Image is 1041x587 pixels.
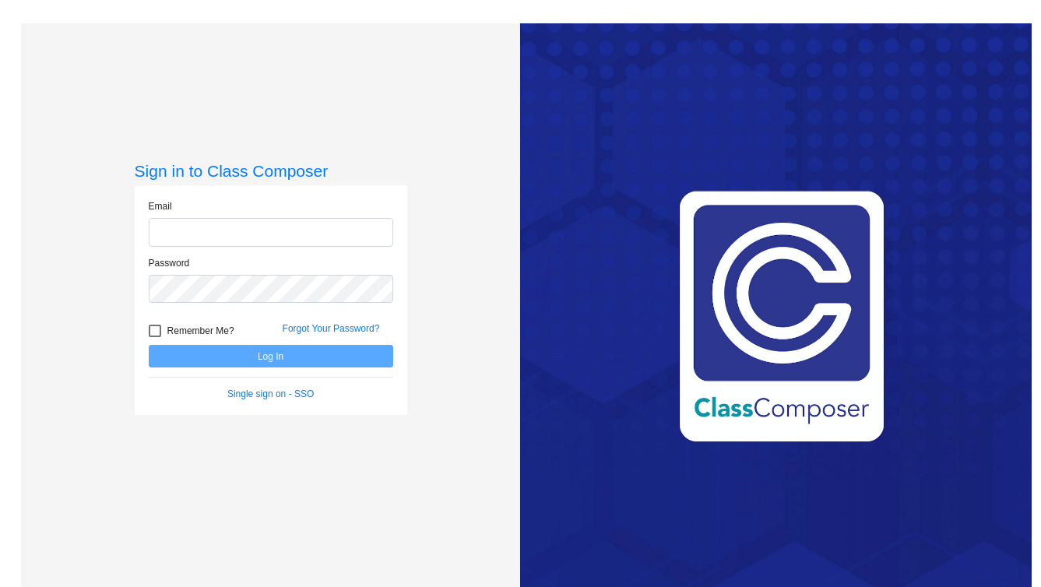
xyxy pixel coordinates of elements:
span: Remember Me? [167,322,234,340]
a: Single sign on - SSO [227,388,314,399]
a: Forgot Your Password? [283,323,380,334]
label: Email [149,199,172,213]
button: Log In [149,345,393,367]
h3: Sign in to Class Composer [135,161,407,181]
label: Password [149,256,190,270]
